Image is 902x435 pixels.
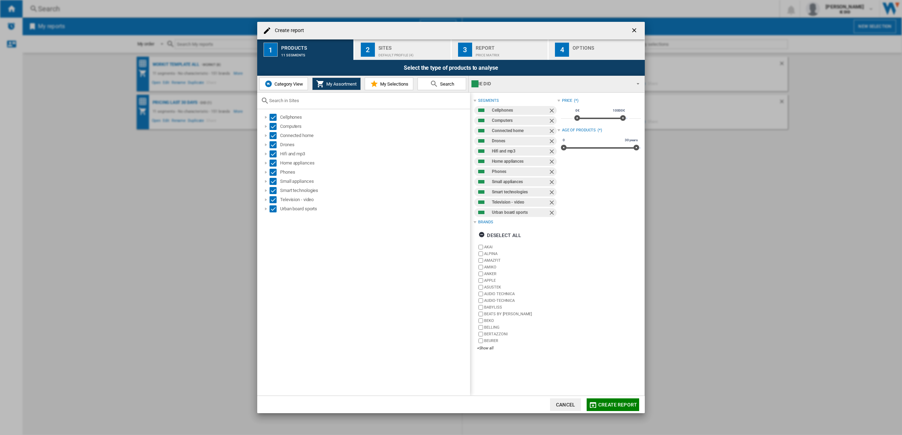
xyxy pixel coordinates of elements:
[478,98,499,104] div: segments
[492,106,548,115] div: Cellphones
[270,196,280,203] md-checkbox: Select
[280,123,469,130] div: Computers
[548,128,557,136] ng-md-icon: Remove
[478,298,483,303] input: brand.name
[549,39,645,60] button: 4 Options
[587,398,639,411] button: Create report
[478,251,483,256] input: brand.name
[478,332,483,336] input: brand.name
[476,42,545,50] div: Report
[624,137,639,143] span: 30 years
[478,305,483,310] input: brand.name
[478,292,483,296] input: brand.name
[492,116,548,125] div: Computers
[280,141,469,148] div: Drones
[478,285,483,290] input: brand.name
[354,39,451,60] button: 2 Sites Default profile (4)
[492,208,548,217] div: Urban board sports
[280,132,469,139] div: Connected home
[478,312,483,316] input: brand.name
[325,81,357,87] span: My Assortment
[628,24,642,38] button: getI18NText('BUTTONS.CLOSE_DIALOG')
[259,77,308,90] button: Category View
[484,291,557,297] label: AUDIO TECHNICA
[548,209,557,218] ng-md-icon: Remove
[478,318,483,323] input: brand.name
[478,338,483,343] input: brand.name
[492,126,548,135] div: Connected home
[270,123,280,130] md-checkbox: Select
[548,107,557,116] ng-md-icon: Remove
[548,117,557,126] ng-md-icon: Remove
[273,81,303,87] span: Category View
[492,147,548,156] div: Hifi and mp3
[573,42,642,50] div: Options
[548,158,557,167] ng-md-icon: Remove
[562,98,573,104] div: Price
[492,198,548,207] div: Television - video
[484,271,557,276] label: ANKER
[477,346,557,351] div: +Show all
[270,114,280,121] md-checkbox: Select
[484,244,557,250] label: AKAI
[270,150,280,157] md-checkbox: Select
[418,77,466,90] button: Search
[264,80,273,88] img: wiser-icon-blue.png
[484,278,557,283] label: APPLE
[478,245,483,249] input: brand.name
[484,318,557,323] label: BEKO
[492,178,548,186] div: Small appliances
[378,50,448,57] div: Default profile (4)
[269,98,467,103] input: Search in Sites
[365,77,413,90] button: My Selections
[484,265,557,270] label: AMIKO
[548,179,557,187] ng-md-icon: Remove
[484,251,557,256] label: ALPINA
[378,42,448,50] div: Sites
[280,169,469,176] div: Phones
[484,325,557,330] label: BELLING
[478,229,521,242] div: Deselect all
[555,43,569,57] div: 4
[478,265,483,269] input: brand.name
[484,331,557,337] label: BERTAZZONI
[550,398,581,411] button: Cancel
[438,81,454,87] span: Search
[280,187,469,194] div: Smart technologies
[548,189,557,197] ng-md-icon: Remove
[612,108,626,113] span: 10000€
[280,160,469,167] div: Home appliances
[280,114,469,121] div: Cellphones
[281,42,351,50] div: Products
[270,178,280,185] md-checkbox: Select
[471,79,630,89] div: IE DID
[264,43,278,57] div: 1
[476,50,545,57] div: Price Matrix
[574,108,581,113] span: 0€
[257,60,645,76] div: Select the type of products to analyse
[270,205,280,212] md-checkbox: Select
[562,128,596,133] div: Age of products
[484,285,557,290] label: ASUSTEK
[492,137,548,145] div: Drones
[312,77,361,90] button: My Assortment
[484,338,557,343] label: BEURER
[361,43,375,57] div: 2
[280,178,469,185] div: Small appliances
[452,39,549,60] button: 3 Report Price Matrix
[478,258,483,263] input: brand.name
[478,272,483,276] input: brand.name
[484,305,557,310] label: BABYLISS
[548,168,557,177] ng-md-icon: Remove
[270,141,280,148] md-checkbox: Select
[478,278,483,283] input: brand.name
[270,132,280,139] md-checkbox: Select
[478,219,493,225] div: Brands
[270,160,280,167] md-checkbox: Select
[492,167,548,176] div: Phones
[492,188,548,197] div: Smart technologies
[478,325,483,330] input: brand.name
[280,150,469,157] div: Hifi and mp3
[631,27,639,35] ng-md-icon: getI18NText('BUTTONS.CLOSE_DIALOG')
[476,229,523,242] button: Deselect all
